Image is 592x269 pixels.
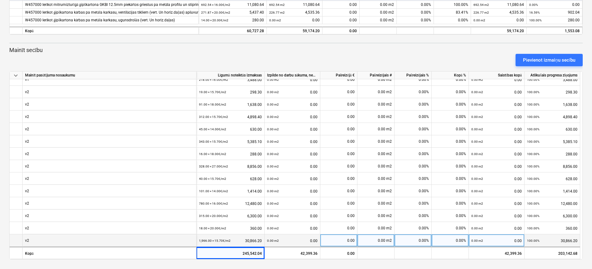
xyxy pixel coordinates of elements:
[527,172,577,185] div: 628.00
[471,27,527,34] div: 59,174.20
[323,185,355,197] div: 0.00
[199,210,262,222] div: 6,300.00
[432,172,469,185] div: 0.00%
[23,247,197,259] div: Kopā
[471,165,483,168] small: 0.00 m2
[199,111,262,123] div: 4,898.40
[471,227,483,230] small: 0.00 m2
[25,86,29,98] div: v2
[360,9,397,16] div: 0.00 m2
[269,1,320,9] div: 11,080.64
[199,165,228,168] small: 328.00 × 27.00€ / m2
[527,148,577,160] div: 288.00
[267,115,279,119] small: 0.00 m2
[199,227,226,230] small: 18.00 × 20.00€ / m2
[25,160,29,172] div: v2
[525,72,580,79] div: Atlikušais progresa ziņojums
[357,160,395,172] div: 0.00 m2
[267,202,279,205] small: 0.00 m2
[267,73,318,86] div: 0.00
[269,27,320,35] div: 59,174.20
[471,210,522,222] div: 0.00
[395,72,432,79] div: Pašreizējais %
[320,247,357,259] div: 0.00
[529,9,580,16] div: 902.04
[267,103,279,106] small: 0.00 m2
[267,210,318,222] div: 0.00
[473,16,524,24] div: 0.00
[322,9,360,16] div: 0.00
[473,1,524,9] div: 11,080.64
[397,16,434,24] div: 0.00%
[471,103,483,106] small: 0.00 m2
[267,98,318,111] div: 0.00
[267,152,279,156] small: 0.00 m2
[527,73,577,86] div: 3,488.00
[201,3,230,7] small: 692.54 × 16.00€ / m2
[357,210,395,222] div: 0.00 m2
[357,72,395,79] div: Pašreizējais #
[23,27,199,34] div: Kopā
[323,73,355,86] div: 0.00
[527,103,539,106] small: 100.00%
[267,78,279,81] small: 0.00 m2
[395,135,432,148] div: 0.00%
[527,152,539,156] small: 100.00%
[323,86,355,98] div: 0.00
[360,16,397,24] div: 0.00 m2
[267,172,318,185] div: 0.00
[267,86,318,98] div: 0.00
[432,160,469,172] div: 0.00%
[395,73,432,86] div: 0.00%
[323,197,355,210] div: 0.00
[527,98,577,111] div: 1,638.00
[527,185,577,197] div: 1,414.00
[199,73,262,86] div: 3,488.00
[199,239,231,242] small: 1,966.00 × 15.70€ / m2
[199,98,262,111] div: 1,638.00
[323,160,355,172] div: 0.00
[267,165,279,168] small: 0.00 m2
[201,27,264,35] div: 60,727.28
[360,1,397,9] div: 0.00 m2
[269,16,320,24] div: 0.00
[25,123,29,135] div: v2
[199,103,226,106] small: 91.00 × 18.00€ / m2
[525,247,580,259] div: 203,142.68
[199,197,262,210] div: 12,480.00
[471,98,522,111] div: 0.00
[322,1,360,9] div: 0.00
[322,16,360,24] div: 0.00
[267,197,318,210] div: 0.00
[527,123,577,136] div: 630.00
[527,177,539,180] small: 100.00%
[267,189,279,193] small: 0.00 m2
[267,123,318,136] div: 0.00
[471,140,483,143] small: 0.00 m2
[322,27,360,34] div: 0.00
[267,160,318,173] div: 0.00
[199,90,226,94] small: 19.00 × 15.70€ / m2
[201,1,264,9] div: 11,080.64
[471,148,522,160] div: 0.00
[357,111,395,123] div: 0.00 m2
[473,9,524,16] div: 4,535.36
[527,128,539,131] small: 100.00%
[267,234,318,247] div: 0.00
[432,197,469,210] div: 0.00%
[267,111,318,123] div: 0.00
[395,160,432,172] div: 0.00%
[25,172,29,184] div: v2
[432,72,469,79] div: Kopā %
[199,128,226,131] small: 45.00 × 14.00€ / m2
[267,148,318,160] div: 0.00
[432,86,469,98] div: 0.00%
[199,189,228,193] small: 101.00 × 14.00€ / m2
[471,172,522,185] div: 0.00
[357,185,395,197] div: 0.00 m2
[357,86,395,98] div: 0.00 m2
[395,148,432,160] div: 0.00%
[471,202,483,205] small: 0.00 m2
[527,234,577,247] div: 30,866.20
[199,214,228,218] small: 315.00 × 20.00€ / m2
